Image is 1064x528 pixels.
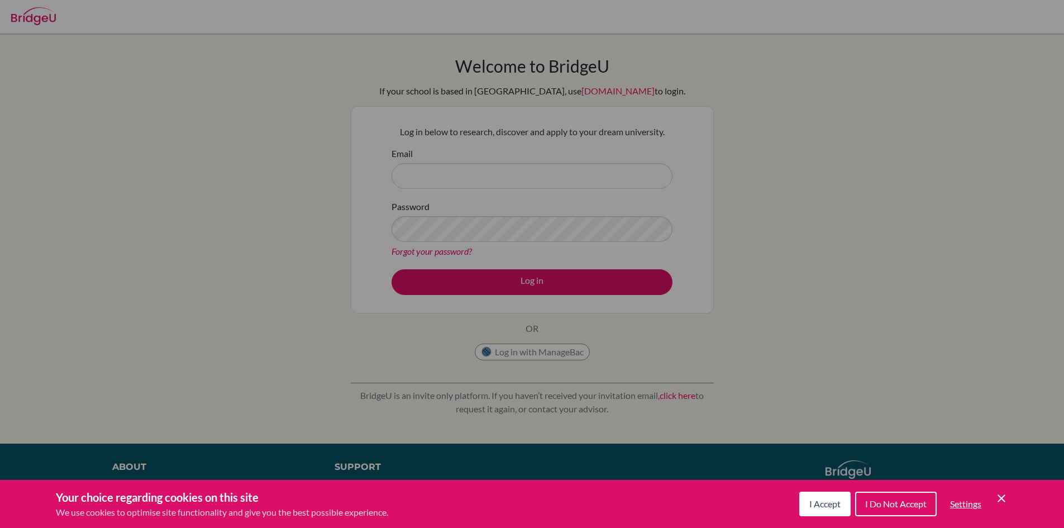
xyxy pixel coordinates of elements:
button: Save and close [995,492,1008,505]
p: We use cookies to optimise site functionality and give you the best possible experience. [56,506,388,519]
span: Settings [950,498,981,509]
button: Settings [941,493,990,515]
h3: Your choice regarding cookies on this site [56,489,388,506]
button: I Do Not Accept [855,492,937,516]
span: I Accept [809,498,841,509]
span: I Do Not Accept [865,498,927,509]
button: I Accept [799,492,851,516]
